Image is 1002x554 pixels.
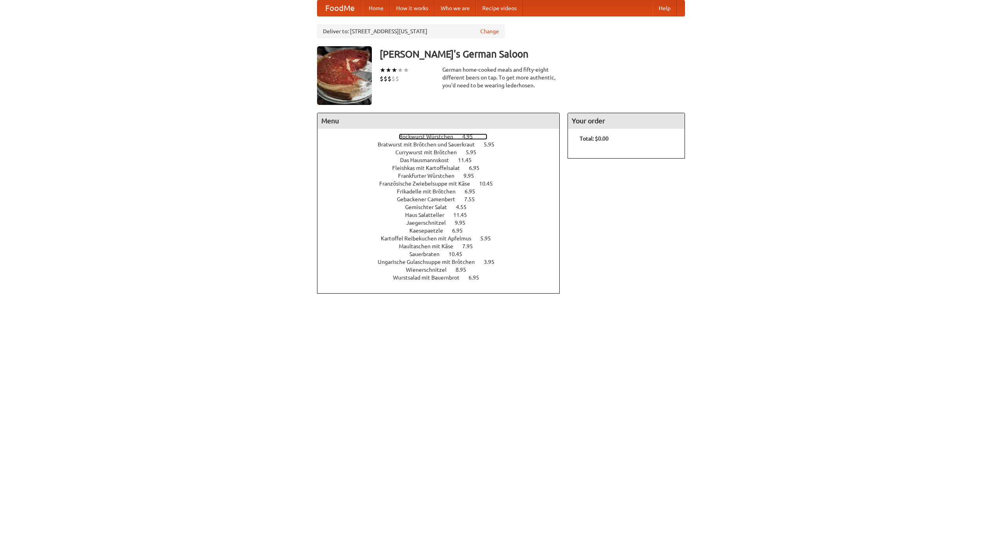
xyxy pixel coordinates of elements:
[449,251,470,257] span: 10.45
[405,212,481,218] a: Haus Salatteller 11.45
[386,66,391,74] li: ★
[405,204,481,210] a: Gemischter Salat 4.55
[380,74,384,83] li: $
[453,212,475,218] span: 11.45
[463,173,482,179] span: 9.95
[405,212,452,218] span: Haus Salatteller
[452,227,470,234] span: 6.95
[480,235,499,242] span: 5.95
[378,141,483,148] span: Bratwurst mit Brötchen und Sauerkraut
[391,66,397,74] li: ★
[462,243,481,249] span: 7.95
[381,235,479,242] span: Kartoffel Reibekuchen mit Apfelmus
[469,274,487,281] span: 6.95
[568,113,685,129] h4: Your order
[317,0,362,16] a: FoodMe
[317,113,559,129] h4: Menu
[403,66,409,74] li: ★
[378,259,509,265] a: Ungarische Gulaschsuppe mit Brötchen 3.95
[387,74,391,83] li: $
[409,251,447,257] span: Sauerbraten
[409,227,451,234] span: Kaesepaetzle
[390,0,434,16] a: How it works
[484,259,502,265] span: 3.95
[409,251,477,257] a: Sauerbraten 10.45
[378,259,483,265] span: Ungarische Gulaschsuppe mit Brötchen
[455,220,473,226] span: 9.95
[400,157,457,163] span: Das Hausmannskost
[397,188,490,195] a: Frikadelle mit Brötchen 6.95
[466,149,484,155] span: 5.95
[479,180,501,187] span: 10.45
[395,74,399,83] li: $
[379,180,507,187] a: Französische Zwiebelsuppe mit Käse 10.45
[462,134,481,140] span: 4.95
[484,141,502,148] span: 5.95
[381,235,505,242] a: Kartoffel Reibekuchen mit Apfelmus 5.95
[397,196,463,202] span: Gebackener Camenbert
[393,274,494,281] a: Wurstsalad mit Bauernbrot 6.95
[384,74,387,83] li: $
[456,204,474,210] span: 4.55
[406,220,480,226] a: Jaegerschnitzel 9.95
[580,135,609,142] b: Total: $0.00
[399,134,487,140] a: Bockwurst Würstchen 4.95
[397,66,403,74] li: ★
[392,165,494,171] a: Fleishkas mit Kartoffelsalat 6.95
[378,141,509,148] a: Bratwurst mit Brötchen und Sauerkraut 5.95
[317,46,372,105] img: angular.jpg
[409,227,477,234] a: Kaesepaetzle 6.95
[405,204,455,210] span: Gemischter Salat
[392,165,468,171] span: Fleishkas mit Kartoffelsalat
[434,0,476,16] a: Who we are
[406,267,481,273] a: Wienerschnitzel 8.95
[652,0,677,16] a: Help
[464,196,483,202] span: 7.55
[391,74,395,83] li: $
[398,173,488,179] a: Frankfurter Würstchen 9.95
[395,149,491,155] a: Currywurst mit Brötchen 5.95
[458,157,479,163] span: 11.45
[476,0,523,16] a: Recipe videos
[480,27,499,35] a: Change
[380,46,685,62] h3: [PERSON_NAME]'s German Saloon
[442,66,560,89] div: German home-cooked meals and fifty-eight different beers on tap. To get more authentic, you'd nee...
[469,165,487,171] span: 6.95
[380,66,386,74] li: ★
[400,157,486,163] a: Das Hausmannskost 11.45
[393,274,467,281] span: Wurstsalad mit Bauernbrot
[465,188,483,195] span: 6.95
[395,149,465,155] span: Currywurst mit Brötchen
[379,180,478,187] span: Französische Zwiebelsuppe mit Käse
[456,267,474,273] span: 8.95
[406,267,454,273] span: Wienerschnitzel
[317,24,505,38] div: Deliver to: [STREET_ADDRESS][US_STATE]
[397,188,463,195] span: Frikadelle mit Brötchen
[397,196,489,202] a: Gebackener Camenbert 7.55
[399,243,487,249] a: Maultaschen mit Käse 7.95
[406,220,454,226] span: Jaegerschnitzel
[399,243,461,249] span: Maultaschen mit Käse
[399,134,461,140] span: Bockwurst Würstchen
[398,173,462,179] span: Frankfurter Würstchen
[362,0,390,16] a: Home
